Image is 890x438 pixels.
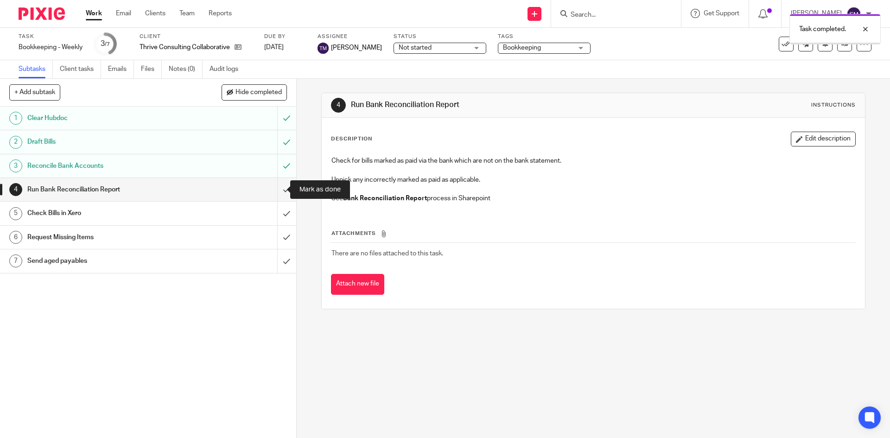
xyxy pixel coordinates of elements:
[811,102,856,109] div: Instructions
[19,7,65,20] img: Pixie
[19,33,83,40] label: Task
[9,112,22,125] div: 1
[331,274,384,295] button: Attach new file
[179,9,195,18] a: Team
[19,60,53,78] a: Subtasks
[116,9,131,18] a: Email
[331,43,382,52] span: [PERSON_NAME]
[331,156,855,165] p: Check for bills marked as paid via the bank which are not on the bank statement.
[27,111,188,125] h1: Clear Hubdoc
[9,136,22,149] div: 2
[235,89,282,96] span: Hide completed
[331,175,855,184] p: Unpick any incorrectly marked as paid as applicable.
[331,250,443,257] span: There are no files attached to this task.
[331,135,372,143] p: Description
[9,183,22,196] div: 4
[331,98,346,113] div: 4
[264,44,284,51] span: [DATE]
[105,42,110,47] small: /7
[27,183,188,197] h1: Run Bank Reconciliation Report
[503,44,541,51] span: Bookkeeping
[791,132,856,146] button: Edit description
[9,159,22,172] div: 3
[27,135,188,149] h1: Draft Bills
[331,231,376,236] span: Attachments
[60,60,101,78] a: Client tasks
[169,60,203,78] a: Notes (0)
[141,60,162,78] a: Files
[799,25,846,34] p: Task completed.
[27,206,188,220] h1: Check Bills in Xero
[19,43,83,52] div: Bookkeeping - Weekly
[9,254,22,267] div: 7
[399,44,432,51] span: Not started
[394,33,486,40] label: Status
[318,33,382,40] label: Assignee
[27,230,188,244] h1: Request Missing Items
[140,43,230,52] p: Thrive Consulting Collaborative Ltd
[264,33,306,40] label: Due by
[9,84,60,100] button: + Add subtask
[101,38,110,49] div: 3
[318,43,329,54] img: svg%3E
[27,254,188,268] h1: Send aged payables
[9,207,22,220] div: 5
[210,60,245,78] a: Audit logs
[846,6,861,21] img: svg%3E
[9,231,22,244] div: 6
[145,9,165,18] a: Clients
[86,9,102,18] a: Work
[209,9,232,18] a: Reports
[222,84,287,100] button: Hide completed
[108,60,134,78] a: Emails
[351,100,613,110] h1: Run Bank Reconciliation Report
[331,194,855,203] p: See process in Sharepoint
[343,195,427,202] strong: Bank Reconciliation Report
[27,159,188,173] h1: Reconcile Bank Accounts
[140,33,253,40] label: Client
